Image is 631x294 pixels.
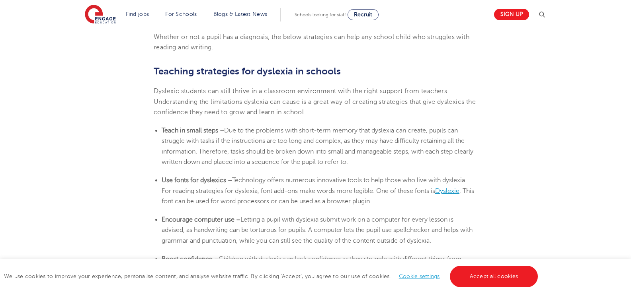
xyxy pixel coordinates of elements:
[126,11,149,17] a: Find jobs
[295,12,346,18] span: Schools looking for staff
[213,11,268,17] a: Blogs & Latest News
[162,216,234,223] b: Encourage computer use
[162,177,467,194] span: Technology offers numerous innovative tools to help those who live with dyslexia. For reading str...
[348,9,379,20] a: Recruit
[154,66,341,77] b: Teaching strategies for dyslexia in schools
[236,216,240,223] b: –
[450,266,538,287] a: Accept all cookies
[494,9,529,20] a: Sign up
[165,11,197,17] a: For Schools
[162,216,473,244] span: Letting a pupil with dyslexia submit work on a computer for every lesson is advised, as handwriti...
[162,187,474,205] span: . This font can be used for word processors or can be used as a browser plugin
[85,5,116,25] img: Engage Education
[162,255,219,263] b: Boost confidence –
[399,273,440,279] a: Cookie settings
[162,177,232,184] b: Use fonts for dyslexics –
[162,127,473,165] span: Due to the problems with short-term memory that dyslexia can create, pupils can struggle with tas...
[435,187,459,195] a: Dyslexie
[154,33,469,51] span: Whether or not a pupil has a diagnosis, the below strategies can help any school child who strugg...
[162,127,224,134] b: Teach in small steps –
[154,88,476,116] span: Dyslexic students can still thrive in a classroom environment with the right support from teacher...
[354,12,372,18] span: Recruit
[4,273,540,279] span: We use cookies to improve your experience, personalise content, and analyse website traffic. By c...
[162,255,476,284] span: Children with dyslexia can lack confidence as they struggle with different things from other stud...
